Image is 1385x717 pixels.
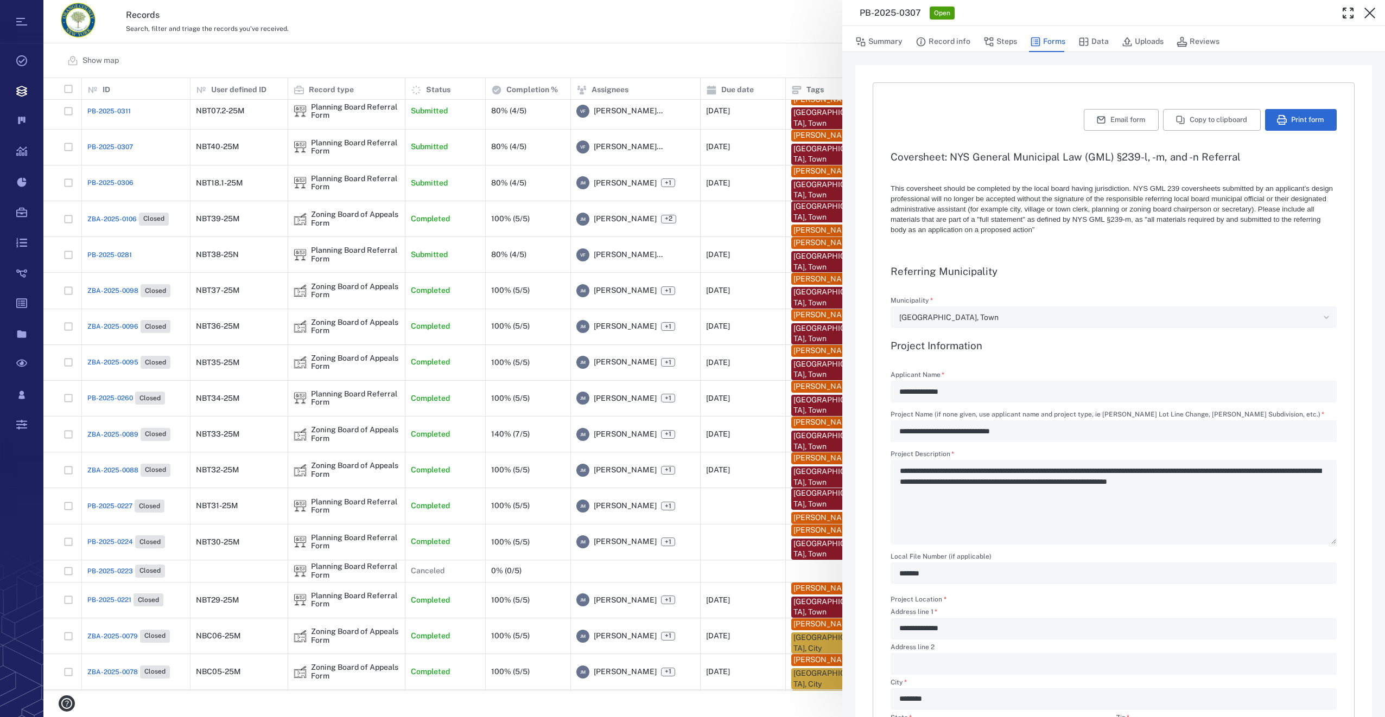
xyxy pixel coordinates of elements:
[891,451,1337,460] label: Project Description
[891,679,1337,688] label: City
[1078,31,1109,52] button: Data
[1265,109,1337,131] button: Print form
[891,553,1337,562] label: Local File Number (if applicable)
[891,381,1337,402] div: Applicant Name
[1337,2,1359,24] button: Toggle Fullscreen
[1084,109,1159,131] button: Email form
[1177,31,1219,52] button: Reviews
[891,265,1337,278] h3: Referring Municipality
[891,609,1337,618] label: Address line 1
[24,8,47,17] span: Help
[983,31,1017,52] button: Steps
[891,339,1337,352] h3: Project Information
[891,150,1337,163] h3: Coversheet: NYS General Municipal Law (GML) §239-l, -m, and -n Referral
[891,562,1337,584] div: Local File Number (if applicable)
[891,306,1337,328] div: Municipality
[1030,31,1065,52] button: Forms
[891,297,1337,306] label: Municipality
[891,644,1337,653] label: Address line 2
[891,411,1337,420] label: Project Name (if none given, use applicant name and project type, ie [PERSON_NAME] Lot Line Chang...
[891,184,1333,234] span: This coversheet should be completed by the local board having jurisdiction. NYS GML 239 covershee...
[1122,31,1164,52] button: Uploads
[1163,109,1261,131] button: Copy to clipboard
[916,31,970,52] button: Record info
[891,372,1337,381] label: Applicant Name
[932,9,952,18] span: Open
[899,311,1319,324] div: [GEOGRAPHIC_DATA], Town
[1359,2,1381,24] button: Close
[855,31,903,52] button: Summary
[860,7,921,20] h3: PB-2025-0307
[944,596,946,603] span: required
[891,420,1337,442] div: Project Name (if none given, use applicant name and project type, ie Smith Lot Line Change, Jones...
[891,595,946,604] label: Project Location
